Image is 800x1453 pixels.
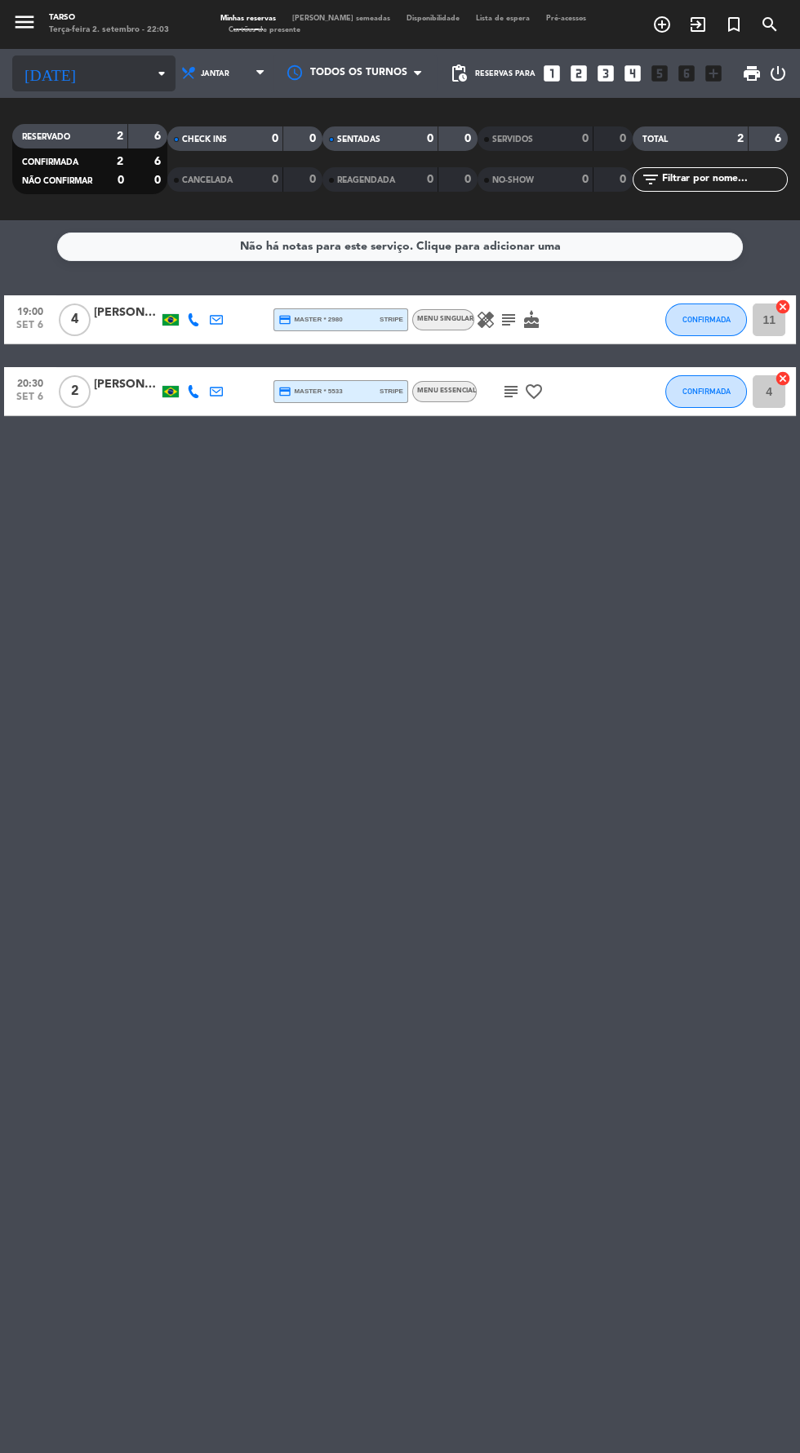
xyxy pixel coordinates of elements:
[665,303,747,336] button: CONFIRMADA
[768,49,788,98] div: LOG OUT
[272,174,278,185] strong: 0
[337,176,395,184] span: REAGENDADA
[12,10,37,38] button: menu
[620,174,629,185] strong: 0
[464,174,474,185] strong: 0
[676,63,697,84] i: looks_6
[49,24,169,37] div: Terça-feira 2. setembro - 22:03
[22,158,78,166] span: CONFIRMADA
[524,382,544,401] i: favorite_border
[278,313,291,326] i: credit_card
[665,375,747,408] button: CONFIRMADA
[117,131,123,142] strong: 2
[649,63,670,84] i: looks_5
[724,15,744,34] i: turned_in_not
[582,133,589,144] strong: 0
[284,15,398,22] span: [PERSON_NAME] semeadas
[582,174,589,185] strong: 0
[309,133,319,144] strong: 0
[398,15,468,22] span: Disponibilidade
[620,133,629,144] strong: 0
[641,170,660,189] i: filter_list
[475,69,536,78] span: Reservas para
[309,174,319,185] strong: 0
[742,64,762,83] span: print
[775,133,784,144] strong: 6
[380,314,403,325] span: stripe
[118,175,124,186] strong: 0
[417,388,476,394] span: Menu Essencial
[768,64,788,83] i: power_settings_new
[10,373,51,392] span: 20:30
[272,133,278,144] strong: 0
[12,10,37,34] i: menu
[10,392,51,410] span: set 6
[476,310,496,330] i: healing
[642,135,668,144] span: TOTAL
[22,133,70,141] span: RESERVADO
[427,133,433,144] strong: 0
[201,69,229,78] span: Jantar
[337,135,380,144] span: SENTADAS
[760,15,780,34] i: search
[59,375,91,408] span: 2
[688,15,708,34] i: exit_to_app
[278,385,291,398] i: credit_card
[380,386,403,396] span: stripe
[501,382,521,401] i: subject
[94,303,159,322] div: [PERSON_NAME]
[468,15,538,22] span: Lista de espera
[22,177,92,185] span: NÃO CONFIRMAR
[775,370,791,387] i: cancel
[154,156,164,167] strong: 6
[278,313,343,326] span: master * 2980
[737,133,744,144] strong: 2
[622,63,643,84] i: looks_4
[682,387,731,396] span: CONFIRMADA
[117,156,123,167] strong: 2
[464,133,474,144] strong: 0
[417,316,473,322] span: Menu Singular
[278,385,343,398] span: master * 5533
[499,310,518,330] i: subject
[220,26,309,33] span: Cartões de presente
[49,12,169,24] div: Tarso
[492,135,533,144] span: SERVIDOS
[595,63,616,84] i: looks_3
[541,63,562,84] i: looks_one
[652,15,672,34] i: add_circle_outline
[492,176,534,184] span: NO-SHOW
[94,375,159,394] div: [PERSON_NAME]
[10,320,51,339] span: set 6
[568,63,589,84] i: looks_two
[522,310,541,330] i: cake
[182,176,233,184] span: CANCELADA
[449,64,469,83] span: pending_actions
[703,63,724,84] i: add_box
[775,299,791,315] i: cancel
[240,237,561,256] div: Não há notas para este serviço. Clique para adicionar uma
[152,64,171,83] i: arrow_drop_down
[212,15,284,22] span: Minhas reservas
[12,57,87,90] i: [DATE]
[682,315,731,324] span: CONFIRMADA
[10,301,51,320] span: 19:00
[660,171,787,188] input: Filtrar por nome...
[59,303,91,336] span: 4
[154,175,164,186] strong: 0
[154,131,164,142] strong: 6
[427,174,433,185] strong: 0
[182,135,227,144] span: CHECK INS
